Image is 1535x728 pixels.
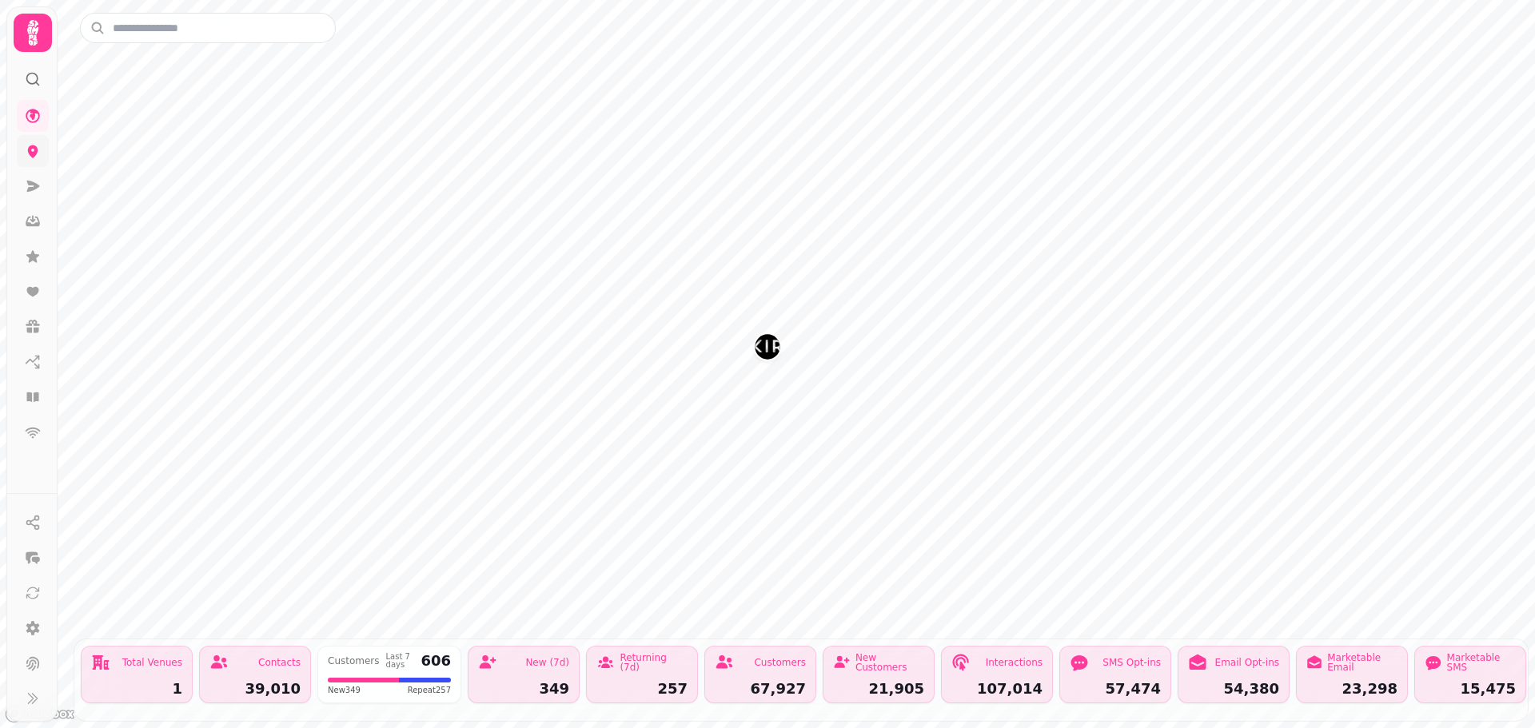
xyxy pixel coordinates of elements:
div: Returning (7d) [620,653,688,672]
div: 349 [478,682,569,696]
div: Interactions [986,658,1043,667]
a: Mapbox logo [5,705,75,723]
div: 23,298 [1306,682,1397,696]
div: Customers [754,658,806,667]
span: New 349 [328,684,361,696]
div: 606 [421,654,451,668]
div: 1 [91,682,182,696]
div: 57,474 [1070,682,1161,696]
div: 21,905 [833,682,924,696]
span: Repeat 257 [408,684,451,696]
div: Email Opt-ins [1215,658,1279,667]
div: 257 [596,682,688,696]
div: Last 7 days [386,653,415,669]
div: 15,475 [1425,682,1516,696]
div: 39,010 [209,682,301,696]
div: Marketable Email [1327,653,1397,672]
div: 107,014 [951,682,1043,696]
div: Contacts [258,658,301,667]
div: 67,927 [715,682,806,696]
button: Whitekirk Hill [755,334,780,360]
div: Total Venues [122,658,182,667]
div: 54,380 [1188,682,1279,696]
div: New (7d) [525,658,569,667]
div: Customers [328,656,380,666]
div: Marketable SMS [1447,653,1516,672]
div: Map marker [755,334,780,364]
div: New Customers [855,653,924,672]
div: SMS Opt-ins [1102,658,1161,667]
